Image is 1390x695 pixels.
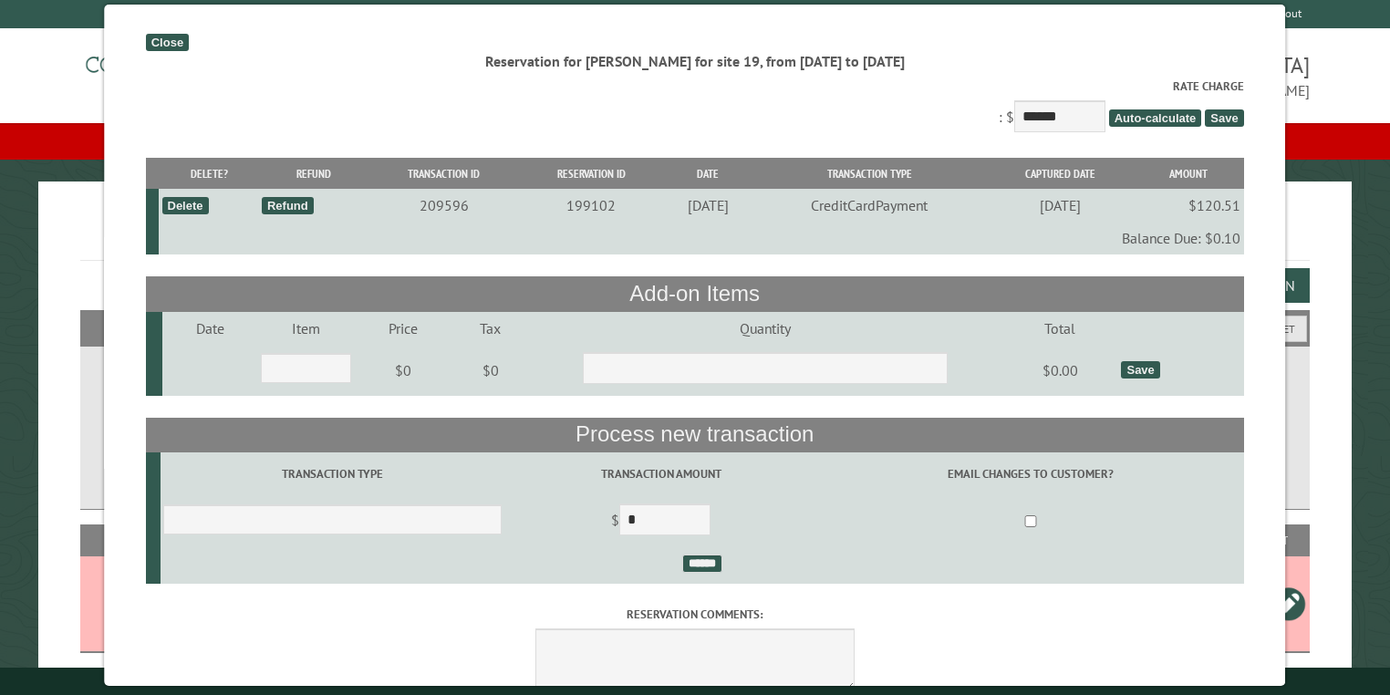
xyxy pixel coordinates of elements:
[1002,312,1119,345] td: Total
[80,211,1311,261] h1: Reservations
[520,158,664,190] th: Reservation ID
[146,51,1244,71] div: Reservation for [PERSON_NAME] for site 19, from [DATE] to [DATE]
[163,465,502,482] label: Transaction Type
[160,222,1244,254] td: Balance Due: $0.10
[80,36,308,107] img: Campground Commander
[821,465,1241,482] label: Email changes to customer?
[453,312,529,345] td: Tax
[259,158,368,190] th: Refund
[663,158,752,190] th: Date
[1134,158,1244,190] th: Amount
[520,189,664,222] td: 199102
[258,312,354,345] td: Item
[505,496,818,547] td: $
[508,465,815,482] label: Transaction Amount
[162,197,209,214] div: Delete
[752,189,986,222] td: CreditCardPayment
[146,78,1244,95] label: Rate Charge
[453,345,529,396] td: $0
[1109,109,1202,127] span: Auto-calculate
[160,158,259,190] th: Delete?
[355,312,453,345] td: Price
[146,34,189,51] div: Close
[752,158,986,190] th: Transaction Type
[162,312,258,345] td: Date
[355,345,453,396] td: $0
[369,158,520,190] th: Transaction ID
[1206,109,1244,127] span: Save
[262,197,314,214] div: Refund
[987,189,1134,222] td: [DATE]
[1122,361,1160,379] div: Save
[528,312,1001,345] td: Quantity
[146,418,1244,452] th: Process new transaction
[80,310,1311,345] h2: Filters
[89,524,377,556] th: Site
[146,606,1244,623] label: Reservation comments:
[1134,189,1244,222] td: $120.51
[663,189,752,222] td: [DATE]
[987,158,1134,190] th: Captured Date
[369,189,520,222] td: 209596
[146,276,1244,311] th: Add-on Items
[146,78,1244,137] div: : $
[1002,345,1119,396] td: $0.00
[592,675,798,687] small: © Campground Commander LLC. All rights reserved.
